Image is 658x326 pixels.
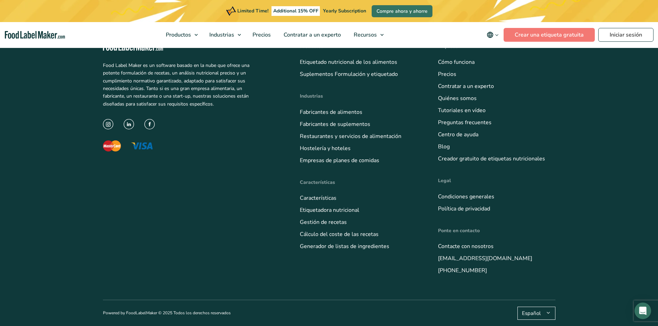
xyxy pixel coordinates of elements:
a: Preguntas frecuentes [438,119,492,126]
a: Suplementos Formulación y etiquetado [300,70,398,78]
span: Industrias [207,31,235,39]
a: Facebook Icon [144,119,155,129]
a: Gestión de recetas [300,218,347,226]
a: Generador de listas de ingredientes [300,243,389,250]
span: Yearly Subscription [323,8,366,14]
p: Powered by FoodLabelMaker © 2025 Todos los derechos reservados [103,310,231,316]
div: Open Intercom Messenger [635,303,651,319]
a: Blog [438,143,450,150]
a: Hostelería y hoteles [300,145,351,152]
p: Legal [438,177,555,185]
a: [EMAIL_ADDRESS][DOMAIN_NAME] [438,255,532,262]
p: Ponte en contacto [438,227,555,235]
a: Crear una etiqueta gratuita [504,28,595,42]
a: LinkedIn Icon [124,119,134,129]
a: Precios [438,70,456,78]
a: Productos [160,22,201,48]
a: Fabricantes de suplementos [300,120,370,128]
span: Limited Time! [237,8,268,14]
img: El logotipo de Visa con letras azules y un destello amarillo sobre el [131,142,153,149]
a: Creador gratuito de etiquetas nutricionales [438,155,545,162]
a: Restaurantes y servicios de alimentación [300,132,401,140]
a: Food Label Maker homepage [5,31,65,39]
button: Change language [482,28,504,42]
img: Icono de Facebook [144,119,155,129]
a: Contratar a un experto [277,22,346,48]
a: Iniciar sesión [598,28,654,42]
a: Tutoriales en vídeo [438,107,486,114]
img: icono de instagram [103,119,113,129]
img: Icono LinkedIn [124,119,134,129]
button: Español [517,307,555,320]
a: Empresas de planes de comidas [300,157,379,164]
a: [PHONE_NUMBER] [438,267,487,274]
a: Cómo funciona [438,58,475,66]
span: Contratar a un experto [282,31,342,39]
a: Características [300,194,336,202]
a: Cálculo del coste de las recetas [300,230,379,238]
a: Contacte con nosotros [438,243,494,250]
a: Etiquetadora nutricional [300,206,359,214]
span: Additional 15% OFF [271,6,320,16]
a: Precios [246,22,276,48]
span: Recursos [352,31,378,39]
img: El logotipo de Mastercard muestra un círculo rojo que dice [103,140,121,151]
a: Contratar a un experto [438,82,494,90]
span: Precios [250,31,271,39]
span: Productos [164,31,192,39]
a: Etiquetado nutricional de los alimentos [300,58,397,66]
a: Quiénes somos [438,95,477,102]
a: Centro de ayuda [438,131,478,138]
a: Recursos [347,22,387,48]
p: Food Label Maker es un software basado en la nube que ofrece una potente formulación de recetas, ... [103,62,257,108]
a: instagram icon [103,119,113,129]
a: Condiciones generales [438,193,494,200]
p: Características [300,179,417,186]
p: Industrias [300,92,417,100]
a: Fabricantes de alimentos [300,108,362,116]
a: Industrias [203,22,245,48]
a: Compre ahora y ahorre [372,5,432,17]
a: Política de privacidad [438,205,490,213]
